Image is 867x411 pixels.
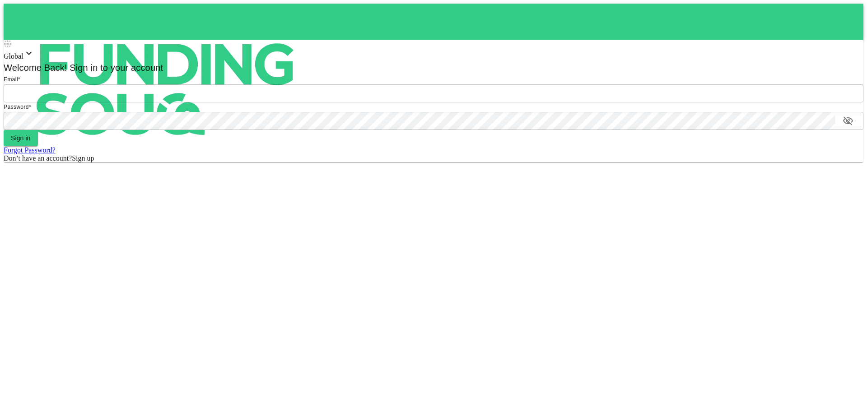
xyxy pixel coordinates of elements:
[67,63,163,73] span: Sign in to your account
[4,48,863,60] div: Global
[4,154,72,162] span: Don’t have an account?
[4,63,67,73] span: Welcome Back!
[72,154,94,162] span: Sign up
[4,112,835,130] input: password
[4,130,38,146] button: Sign in
[4,76,18,83] span: Email
[4,146,56,154] a: Forgot Password?
[4,84,863,102] input: email
[4,4,863,40] a: logo
[4,4,329,175] img: logo
[4,104,29,110] span: Password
